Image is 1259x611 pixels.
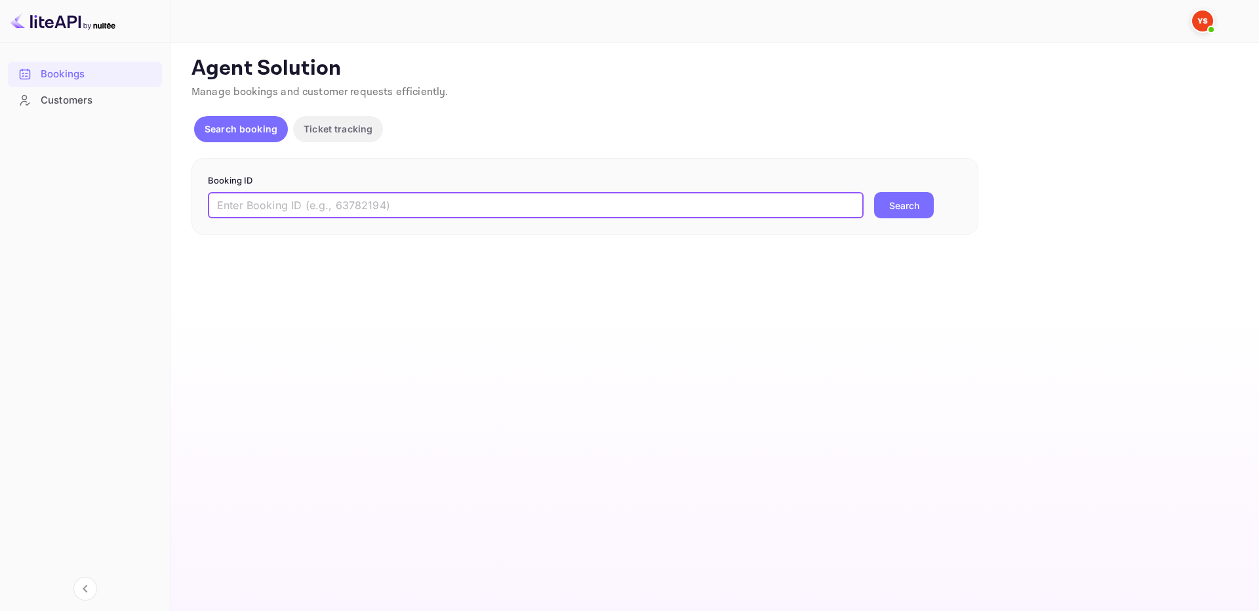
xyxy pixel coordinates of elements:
div: Bookings [41,67,155,82]
div: Bookings [8,62,162,87]
img: Yandex Support [1192,10,1213,31]
a: Customers [8,88,162,112]
a: Bookings [8,62,162,86]
div: Customers [8,88,162,113]
p: Agent Solution [191,56,1235,82]
span: Manage bookings and customer requests efficiently. [191,85,449,99]
p: Booking ID [208,174,962,187]
div: Customers [41,93,155,108]
input: Enter Booking ID (e.g., 63782194) [208,192,864,218]
p: Search booking [205,122,277,136]
img: LiteAPI logo [10,10,115,31]
p: Ticket tracking [304,122,372,136]
button: Collapse navigation [73,577,97,601]
button: Search [874,192,934,218]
